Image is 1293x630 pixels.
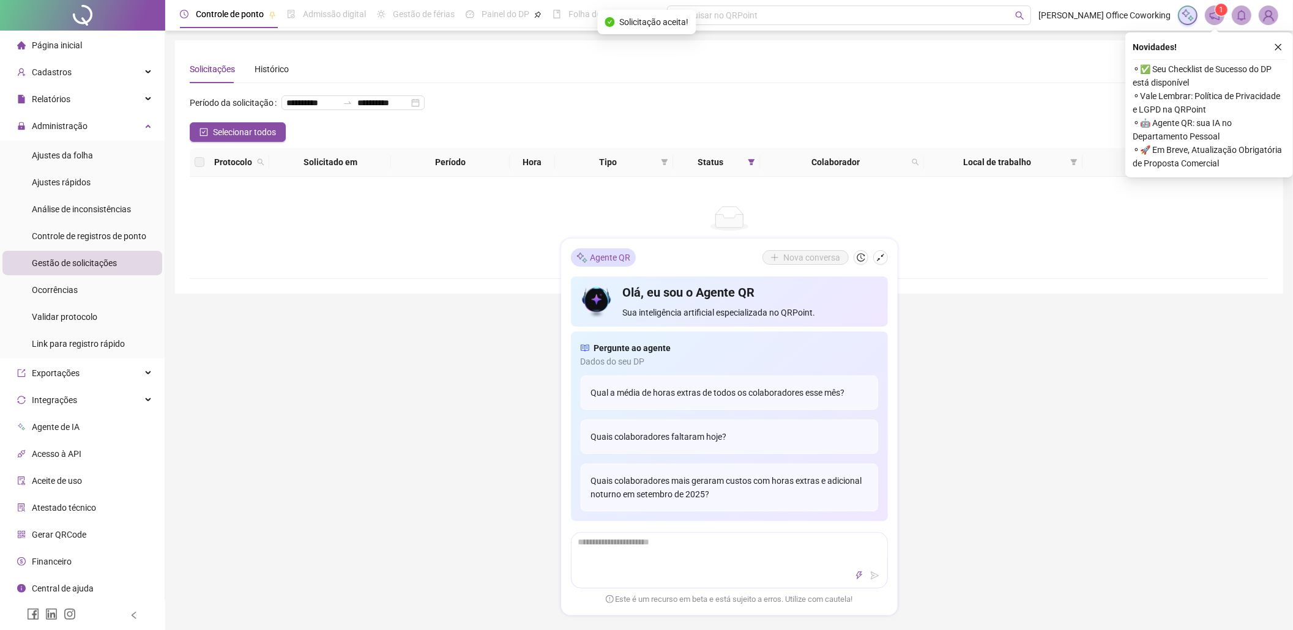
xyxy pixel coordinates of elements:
[32,422,80,432] span: Agente de IA
[17,584,26,593] span: info-circle
[27,608,39,620] span: facebook
[17,95,26,103] span: file
[622,306,878,319] span: Sua inteligência artificial especializada no QRPoint.
[343,98,352,108] span: swap-right
[765,155,907,169] span: Colaborador
[391,148,510,177] th: Período
[678,155,742,169] span: Status
[606,595,614,602] span: exclamation-circle
[1133,62,1286,89] span: ⚬ ✅ Seu Checklist de Sucesso do DP está disponível
[482,9,529,19] span: Painel do DP
[213,125,276,139] span: Selecionar todos
[581,284,613,319] img: icon
[190,62,235,76] div: Solicitações
[581,376,878,410] div: Qual a média de horas extras de todos os colaboradores esse mês?
[17,369,26,377] span: export
[1274,43,1283,51] span: close
[17,450,26,458] span: api
[1133,143,1286,170] span: ⚬ 🚀 Em Breve, Atualização Obrigatória de Proposta Comercial
[553,10,561,18] span: book
[510,148,555,177] th: Hora
[876,253,885,262] span: shrink
[1068,153,1080,171] span: filter
[17,557,26,566] span: dollar
[269,148,391,177] th: Solicitado em
[287,10,296,18] span: file-done
[393,9,455,19] span: Gestão de férias
[199,128,208,136] span: check-square
[32,312,97,322] span: Validar protocolo
[17,396,26,404] span: sync
[180,10,188,18] span: clock-circle
[32,177,91,187] span: Ajustes rápidos
[852,568,866,583] button: thunderbolt
[17,503,26,512] span: solution
[130,611,138,620] span: left
[606,593,853,606] span: Este é um recurso em beta e está sujeito a erros. Utilize com cautela!
[196,9,264,19] span: Controle de ponto
[1209,10,1220,21] span: notification
[1133,116,1286,143] span: ⚬ 🤖 Agente QR: sua IA no Departamento Pessoal
[1181,9,1194,22] img: sparkle-icon.fc2bf0ac1784a2077858766a79e2daf3.svg
[303,9,366,19] span: Admissão digital
[64,608,76,620] span: instagram
[32,40,82,50] span: Página inicial
[32,94,70,104] span: Relatórios
[568,9,647,19] span: Folha de pagamento
[17,476,26,485] span: audit
[45,608,58,620] span: linkedin
[581,341,589,355] span: read
[1220,6,1224,14] span: 1
[32,449,81,459] span: Acesso à API
[32,503,96,513] span: Atestado técnico
[17,41,26,50] span: home
[534,11,542,18] span: pushpin
[857,253,865,262] span: history
[1087,155,1264,169] div: Ações
[32,530,86,539] span: Gerar QRCode
[32,557,72,566] span: Financeiro
[1215,4,1228,16] sup: 1
[32,204,131,214] span: Análise de inconsistências
[32,368,80,378] span: Exportações
[929,155,1065,169] span: Local de trabalho
[32,339,125,349] span: Link para registro rápido
[32,258,117,268] span: Gestão de solicitações
[622,284,878,301] h4: Olá, eu sou o Agente QR
[32,231,146,241] span: Controle de registros de ponto
[1133,89,1286,116] span: ⚬ Vale Lembrar: Política de Privacidade e LGPD na QRPoint
[17,122,26,130] span: lock
[1259,6,1278,24] img: 86340
[909,153,922,171] span: search
[32,67,72,77] span: Cadastros
[855,571,863,580] span: thunderbolt
[269,11,276,18] span: pushpin
[912,158,919,166] span: search
[661,158,668,166] span: filter
[257,158,264,166] span: search
[32,121,88,131] span: Administração
[576,251,588,264] img: sparkle-icon.fc2bf0ac1784a2077858766a79e2daf3.svg
[581,464,878,511] div: Quais colaboradores mais geraram custos com horas extras e adicional noturno em setembro de 2025?
[255,62,289,76] div: Histórico
[868,568,882,583] button: send
[581,420,878,454] div: Quais colaboradores faltaram hoje?
[17,68,26,76] span: user-add
[594,341,671,355] span: Pergunte ao agente
[745,153,758,171] span: filter
[1236,10,1247,21] span: bell
[343,98,352,108] span: to
[255,153,267,171] span: search
[658,153,671,171] span: filter
[190,122,286,142] button: Selecionar todos
[32,395,77,405] span: Integrações
[1133,40,1177,54] span: Novidades !
[466,10,474,18] span: dashboard
[571,248,636,267] div: Agente QR
[204,235,1254,249] div: Não há dados
[190,93,281,113] label: Período da solicitação
[377,10,386,18] span: sun
[32,150,93,160] span: Ajustes da folha
[32,584,94,593] span: Central de ajuda
[32,476,82,486] span: Aceite de uso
